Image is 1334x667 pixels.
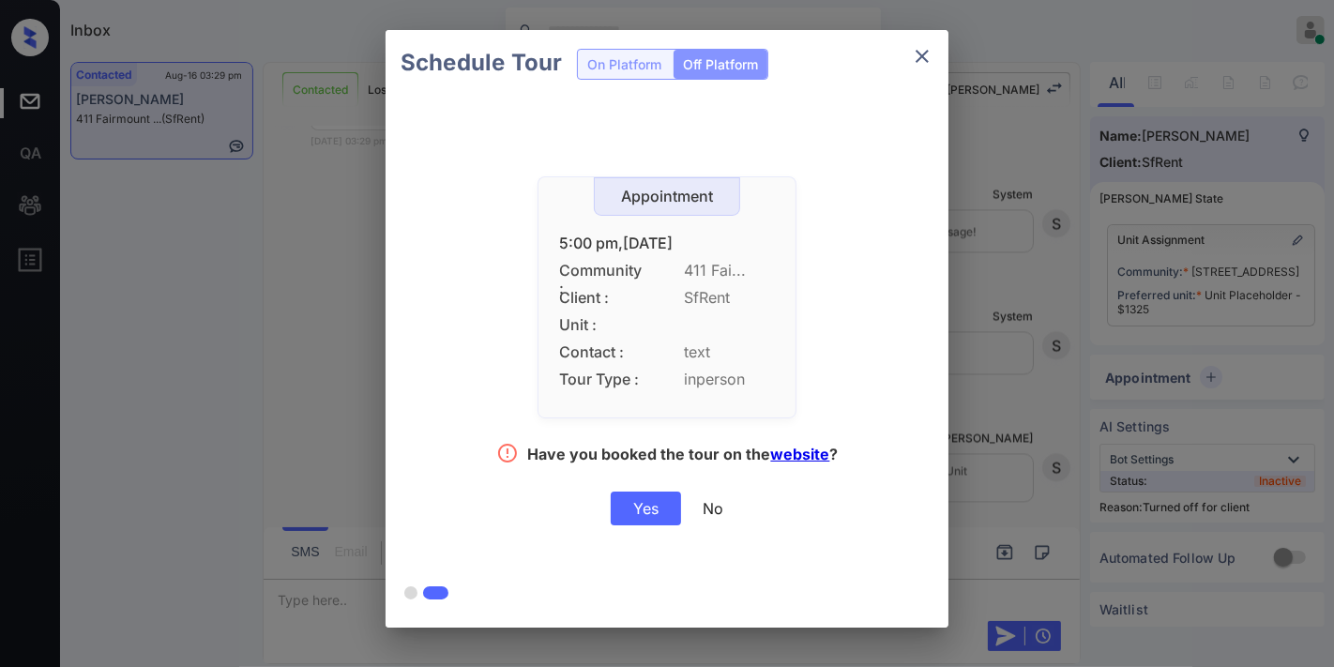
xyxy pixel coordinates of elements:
[684,343,775,361] span: text
[559,289,644,307] span: Client :
[684,371,775,388] span: inperson
[559,343,644,361] span: Contact :
[559,316,644,334] span: Unit :
[771,445,830,463] a: website
[903,38,941,75] button: close
[684,289,775,307] span: SfRent
[559,262,644,280] span: Community :
[703,499,723,518] div: No
[611,492,681,525] div: Yes
[559,371,644,388] span: Tour Type :
[595,188,739,205] div: Appointment
[386,30,577,96] h2: Schedule Tour
[528,445,839,468] div: Have you booked the tour on the ?
[684,262,775,280] span: 411 Fai...
[559,235,775,252] div: 5:00 pm,[DATE]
